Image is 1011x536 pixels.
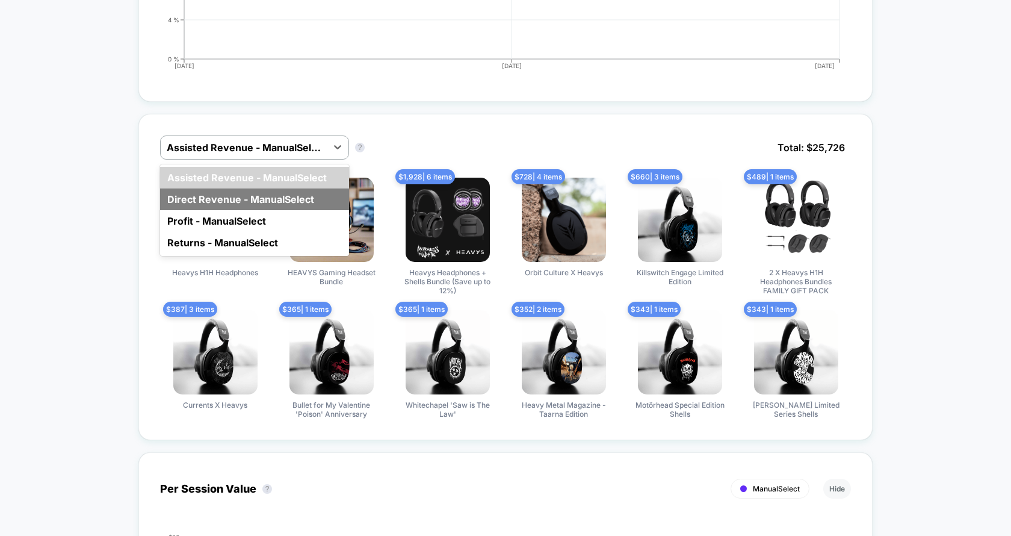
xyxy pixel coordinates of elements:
[174,62,194,69] tspan: [DATE]
[751,400,841,419] span: [PERSON_NAME] Limited Series Shells
[163,302,217,317] span: $ 387 | 3 items
[289,310,374,394] img: Bullet for My Valentine 'Poison' Anniversary
[823,479,851,499] button: Hide
[160,167,349,189] div: Assisted Revenue - ManualSelect
[744,169,797,184] span: $ 489 | 1 items
[168,16,179,23] tspan: 4 %
[512,302,564,317] span: $ 352 | 2 items
[628,169,682,184] span: $ 660 | 3 items
[262,484,272,494] button: ?
[395,302,448,317] span: $ 365 | 1 items
[172,268,258,277] span: Heavys H1H Headphones
[754,178,838,262] img: 2 X Heavys H1H Headphones Bundles FAMILY GIFT PACK
[286,268,377,286] span: HEAVYS Gaming Headset Bundle
[744,302,797,317] span: $ 343 | 1 items
[160,232,349,254] div: Returns - ManualSelect
[638,178,722,262] img: Killswitch Engage Limited Edition
[525,268,603,277] span: Orbit Culture X Heavys
[286,400,377,419] span: Bullet for My Valentine 'Poison' Anniversary
[771,136,851,160] span: Total: $ 25,726
[403,268,493,295] span: Heavys Headphones + Shells Bundle (Save up to 12%)
[355,143,365,152] button: ?
[754,310,838,394] img: Asking Alexandria Limited Series Shells
[406,310,490,394] img: Whitechapel 'Saw is The Law'
[522,178,606,262] img: Orbit Culture X Heavys
[395,169,455,184] span: $ 1,928 | 6 items
[168,55,179,62] tspan: 0 %
[638,310,722,394] img: Motörhead Special Edition Shells
[815,62,835,69] tspan: [DATE]
[635,268,725,286] span: Killswitch Engage Limited Edition
[173,310,258,394] img: Currents X Heavys
[751,268,841,295] span: 2 X Heavys H1H Headphones Bundles FAMILY GIFT PACK
[502,62,522,69] tspan: [DATE]
[403,400,493,419] span: Whitechapel 'Saw is The Law'
[183,400,247,410] span: Currents X Heavys
[160,210,349,232] div: Profit - ManualSelect
[160,189,349,210] div: Direct Revenue - ManualSelect
[628,302,681,317] span: $ 343 | 1 items
[279,302,332,317] span: $ 365 | 1 items
[635,400,725,419] span: Motörhead Special Edition Shells
[519,400,609,419] span: Heavy Metal Magazine - Taarna Edition
[522,310,606,394] img: Heavy Metal Magazine - Taarna Edition
[406,178,490,262] img: Heavys Headphones + Shells Bundle (Save up to 12%)
[512,169,565,184] span: $ 728 | 4 items
[753,484,800,493] span: ManualSelect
